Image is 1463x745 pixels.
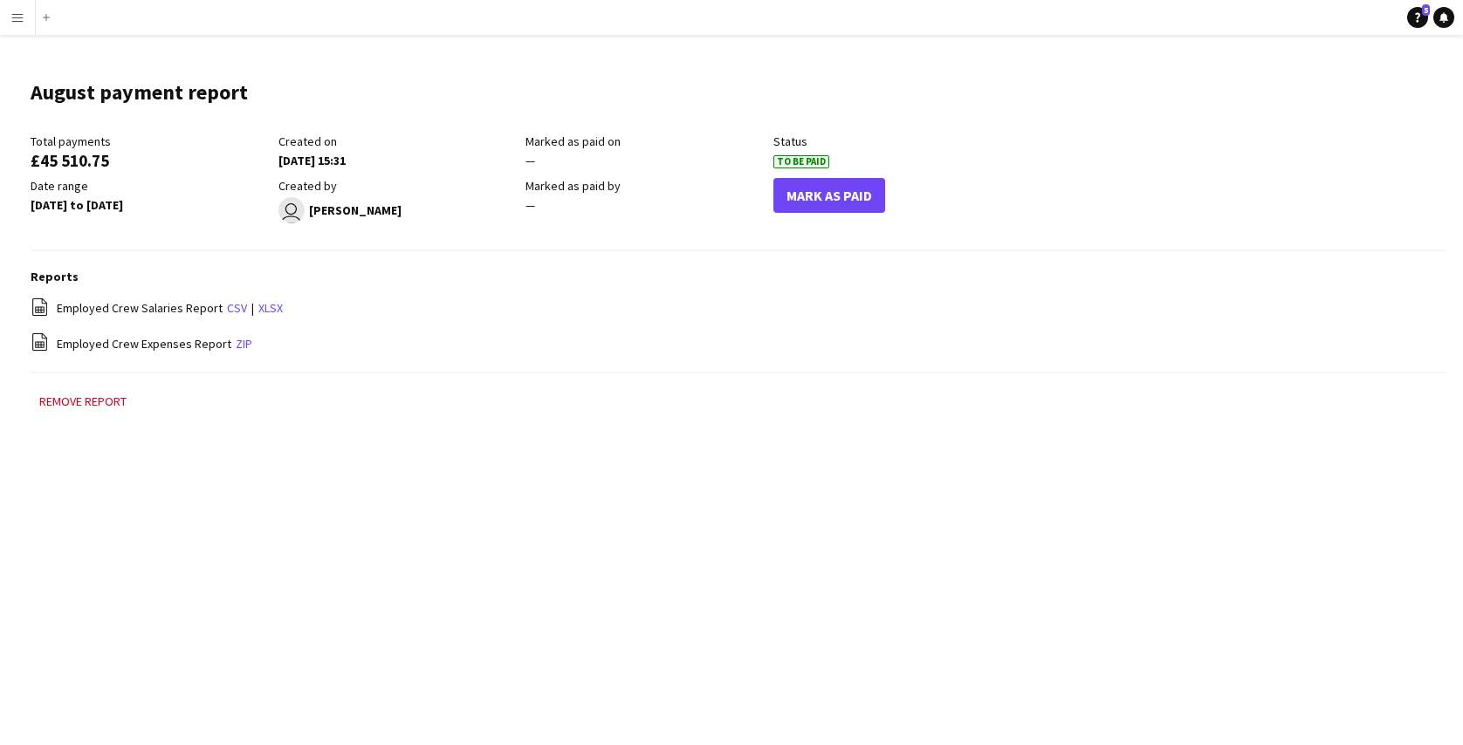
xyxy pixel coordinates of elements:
div: Created by [278,178,518,194]
div: [DATE] 15:31 [278,153,518,168]
div: | [31,297,1446,319]
div: Total payments [31,133,270,149]
div: Marked as paid on [525,133,765,149]
button: Mark As Paid [773,178,885,213]
div: Marked as paid by [525,178,765,194]
div: Created on [278,133,518,149]
span: — [525,197,535,213]
span: Employed Crew Salaries Report [57,300,223,316]
h1: August payment report [31,79,248,106]
div: Status [773,133,1013,149]
button: Remove report [31,391,135,412]
a: zip [236,336,252,352]
div: Date range [31,178,270,194]
span: Employed Crew Expenses Report [57,336,231,352]
div: [DATE] to [DATE] [31,197,270,213]
span: 5 [1422,4,1430,16]
div: [PERSON_NAME] [278,197,518,223]
span: — [525,153,535,168]
a: 5 [1407,7,1428,28]
a: csv [227,300,247,316]
span: To Be Paid [773,155,829,168]
div: £45 510.75 [31,153,270,168]
a: xlsx [258,300,283,316]
h3: Reports [31,269,1446,284]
